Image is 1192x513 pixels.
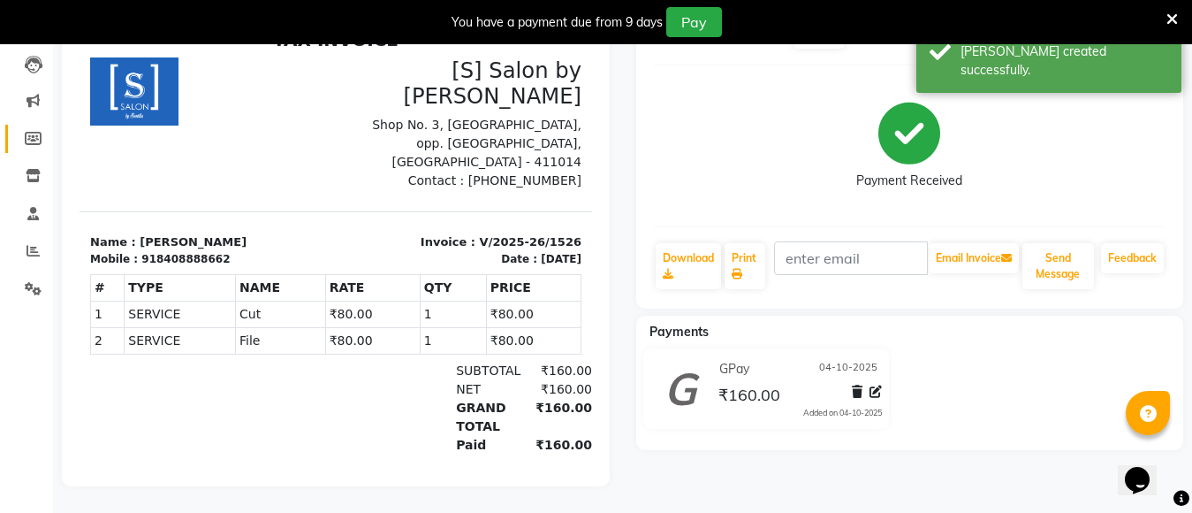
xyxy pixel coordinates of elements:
a: Feedback [1101,243,1164,273]
td: 1 [11,279,45,305]
td: ₹80.00 [246,279,340,305]
td: ₹80.00 [406,279,501,305]
th: # [11,252,45,279]
div: Date : [421,229,458,245]
button: Send Message [1022,243,1094,289]
th: QTY [340,252,406,279]
td: 1 [340,279,406,305]
td: ₹80.00 [406,305,501,332]
td: 2 [11,305,45,332]
span: 04-10-2025 [819,360,877,379]
div: Payment Received [856,172,962,190]
iframe: chat widget [1118,442,1174,495]
th: TYPE [45,252,156,279]
th: PRICE [406,252,501,279]
p: Name : [PERSON_NAME] [11,211,246,229]
div: SUBTOTAL [366,340,439,358]
div: [DATE] [461,229,502,245]
div: Bill created successfully. [960,42,1168,80]
div: GRAND TOTAL [366,377,439,414]
div: 918408888662 [62,229,150,245]
span: File [160,310,242,328]
h3: [S] Salon by [PERSON_NAME] [267,35,502,87]
div: ₹160.00 [439,414,512,433]
div: Paid [366,414,439,433]
th: RATE [246,252,340,279]
div: You have a payment due from 9 days [452,13,663,32]
input: enter email [774,241,928,275]
button: Email Invoice [929,243,1019,273]
h2: TAX INVOICE [11,7,502,28]
div: ₹160.00 [439,377,512,414]
p: Invoice : V/2025-26/1526 [267,211,502,229]
th: NAME [156,252,246,279]
td: 1 [340,305,406,332]
td: SERVICE [45,279,156,305]
div: ₹160.00 [439,340,512,358]
td: SERVICE [45,305,156,332]
a: Download [656,243,721,289]
div: NET [366,358,439,377]
div: Added on 04-10-2025 [803,407,882,419]
span: ₹160.00 [718,385,780,410]
span: Payments [649,324,709,340]
p: Shop No. 3, [GEOGRAPHIC_DATA], opp. [GEOGRAPHIC_DATA], [GEOGRAPHIC_DATA] - 411014 [267,94,502,149]
span: Cut [160,283,242,302]
div: ₹160.00 [439,358,512,377]
p: Contact : [PHONE_NUMBER] [267,149,502,168]
button: Pay [666,7,722,37]
td: ₹80.00 [246,305,340,332]
span: GPay [719,360,749,379]
a: Print [725,243,765,289]
div: Mobile : [11,229,58,245]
